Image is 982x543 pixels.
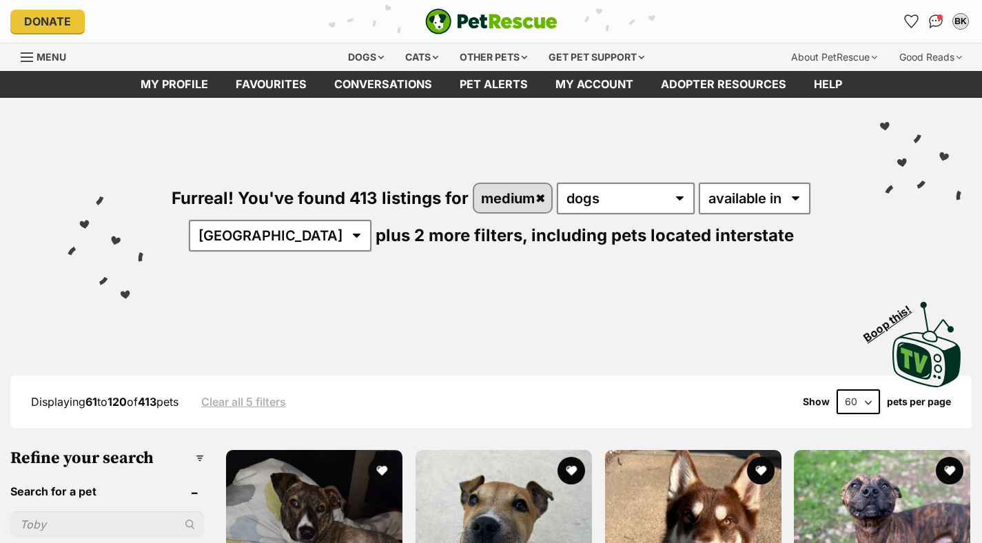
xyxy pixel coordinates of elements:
[425,8,558,34] img: logo-e224e6f780fb5917bec1dbf3a21bbac754714ae5b6737aabdf751b685950b380.svg
[127,71,222,98] a: My profile
[558,457,585,484] button: favourite
[425,8,558,34] a: PetRescue
[892,302,961,387] img: PetRescue TV logo
[10,449,204,468] h3: Refine your search
[338,43,393,71] div: Dogs
[531,225,794,245] span: including pets located interstate
[929,14,943,28] img: chat-41dd97257d64d25036548639549fe6c8038ab92f7586957e7f3b1b290dea8141.svg
[10,10,85,33] a: Donate
[800,71,856,98] a: Help
[446,71,542,98] a: Pet alerts
[222,71,320,98] a: Favourites
[781,43,887,71] div: About PetRescue
[138,395,156,409] strong: 413
[887,396,951,407] label: pets per page
[450,43,537,71] div: Other pets
[37,51,66,63] span: Menu
[647,71,800,98] a: Adopter resources
[21,43,76,68] a: Menu
[950,10,972,32] button: My account
[201,396,286,408] a: Clear all 5 filters
[539,43,654,71] div: Get pet support
[954,14,968,28] div: BK
[890,43,972,71] div: Good Reads
[861,294,925,344] span: Boop this!
[10,485,204,498] header: Search for a pet
[368,457,396,484] button: favourite
[108,395,127,409] strong: 120
[900,10,922,32] a: Favourites
[320,71,446,98] a: conversations
[376,225,527,245] span: plus 2 more filters,
[746,457,774,484] button: favourite
[900,10,972,32] ul: Account quick links
[925,10,947,32] a: Conversations
[803,396,830,407] span: Show
[542,71,647,98] a: My account
[10,511,204,537] input: Toby
[172,188,469,208] span: Furreal! You've found 413 listings for
[31,395,178,409] span: Displaying to of pets
[396,43,448,71] div: Cats
[892,289,961,390] a: Boop this!
[474,184,551,212] a: medium
[936,457,963,484] button: favourite
[85,395,97,409] strong: 61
